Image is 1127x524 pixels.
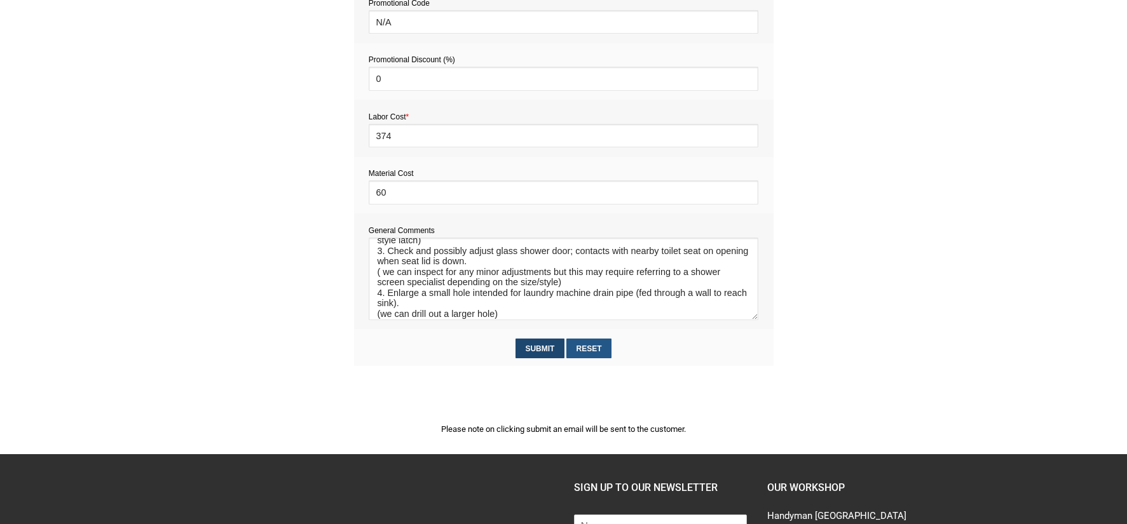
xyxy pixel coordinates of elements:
[574,480,747,496] h4: SIGN UP TO OUR NEWSLETTER
[369,169,414,178] span: Material Cost
[369,226,435,235] span: General Comments
[369,180,758,204] input: EX: 300
[767,480,940,496] h4: Our Workshop
[369,124,758,147] input: EX: 30
[566,339,611,358] input: Reset
[516,339,564,358] input: Submit
[369,55,455,64] span: Promotional Discount (%)
[369,112,409,121] span: Labor Cost
[354,422,774,436] p: Please note on clicking submit an email will be sent to the customer.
